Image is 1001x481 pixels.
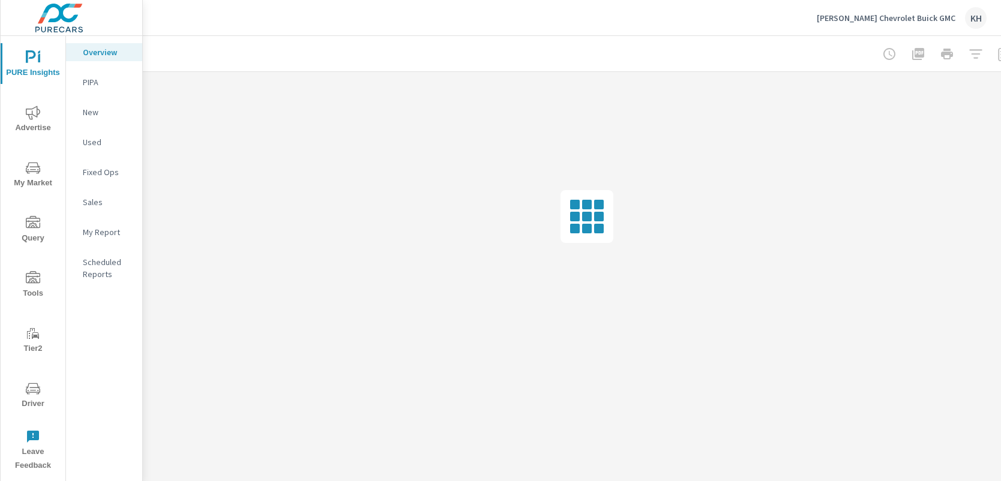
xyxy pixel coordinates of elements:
p: Sales [83,196,133,208]
p: Used [83,136,133,148]
div: Sales [66,193,142,211]
p: My Report [83,226,133,238]
div: PIPA [66,73,142,91]
div: Scheduled Reports [66,253,142,283]
span: Tier2 [4,326,62,356]
span: PURE Insights [4,50,62,80]
div: My Report [66,223,142,241]
p: Fixed Ops [83,166,133,178]
span: Driver [4,381,62,411]
span: Query [4,216,62,245]
div: Overview [66,43,142,61]
div: Used [66,133,142,151]
div: nav menu [1,36,65,477]
div: KH [965,7,987,29]
p: PIPA [83,76,133,88]
span: My Market [4,161,62,190]
div: Fixed Ops [66,163,142,181]
p: Overview [83,46,133,58]
p: [PERSON_NAME] Chevrolet Buick GMC [817,13,955,23]
div: New [66,103,142,121]
span: Tools [4,271,62,300]
p: New [83,106,133,118]
span: Leave Feedback [4,429,62,473]
span: Advertise [4,106,62,135]
p: Scheduled Reports [83,256,133,280]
